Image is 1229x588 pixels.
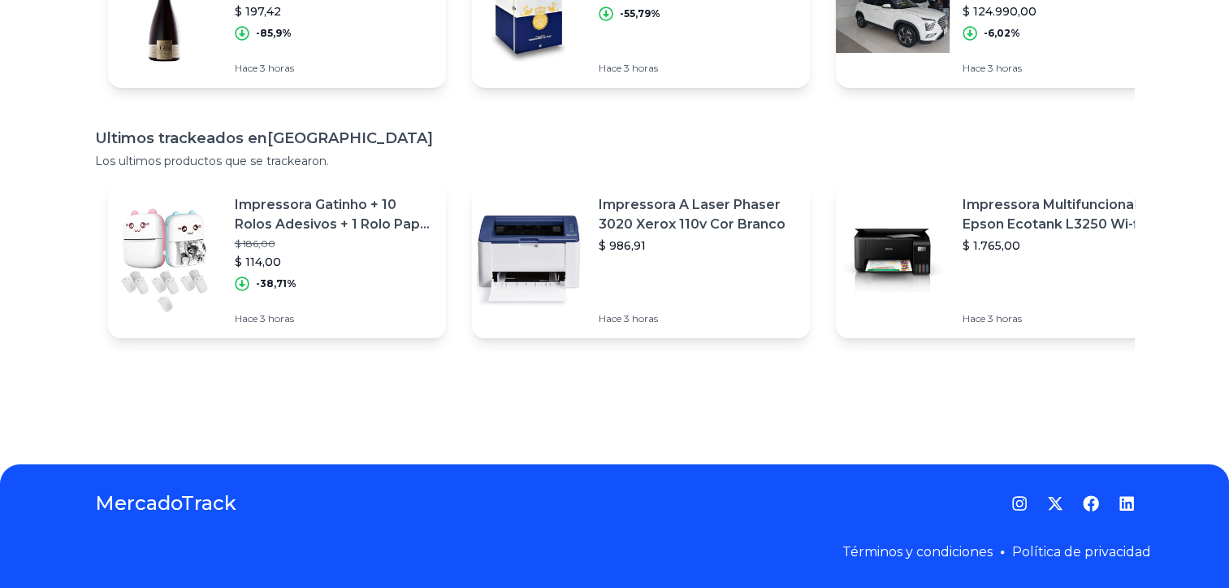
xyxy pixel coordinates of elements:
img: Featured image [108,203,222,317]
p: -38,71% [256,277,296,290]
p: $ 197,42 [235,3,433,20]
a: Política de privacidad [1012,544,1151,560]
img: Featured image [836,203,950,317]
p: Hace 3 horas [599,62,782,75]
p: $ 114,00 [235,254,433,270]
a: MercadoTrack [95,490,236,516]
p: Hace 3 horas [235,62,433,75]
p: $ 186,00 [235,237,433,250]
p: Los ultimos productos que se trackearon. [95,153,1135,169]
p: $ 986,91 [599,237,797,254]
p: Hace 3 horas [599,312,797,325]
p: Impressora A Laser Phaser 3020 Xerox 110v Cor Branco [599,195,797,234]
p: -6,02% [984,27,1020,40]
p: $ 1.765,00 [963,237,1161,254]
p: Hace 3 horas [235,312,433,325]
img: Featured image [472,203,586,317]
a: LinkedIn [1119,495,1135,512]
a: Facebook [1083,495,1099,512]
p: Hace 3 horas [963,62,1161,75]
h1: Ultimos trackeados en [GEOGRAPHIC_DATA] [95,127,1135,150]
p: $ 124.990,00 [963,3,1161,20]
a: Featured imageImpressora Gatinho + 10 Rolos Adesivos + 1 Rolo Papel Brinde$ 186,00$ 114,00-38,71%... [108,182,446,338]
p: -85,9% [256,27,292,40]
a: Twitter [1047,495,1063,512]
p: -55,79% [620,7,660,20]
a: Instagram [1011,495,1028,512]
a: Featured imageImpressora Multifuncional Epson Ecotank L3250 Wi-fi Bivolt$ 1.765,00Hace 3 horas [836,182,1174,338]
p: Impressora Gatinho + 10 Rolos Adesivos + 1 Rolo Papel Brinde [235,195,433,234]
a: Términos y condiciones [842,544,993,560]
a: Featured imageImpressora A Laser Phaser 3020 Xerox 110v Cor Branco$ 986,91Hace 3 horas [472,182,810,338]
p: Hace 3 horas [963,312,1161,325]
p: Impressora Multifuncional Epson Ecotank L3250 Wi-fi Bivolt [963,195,1161,234]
